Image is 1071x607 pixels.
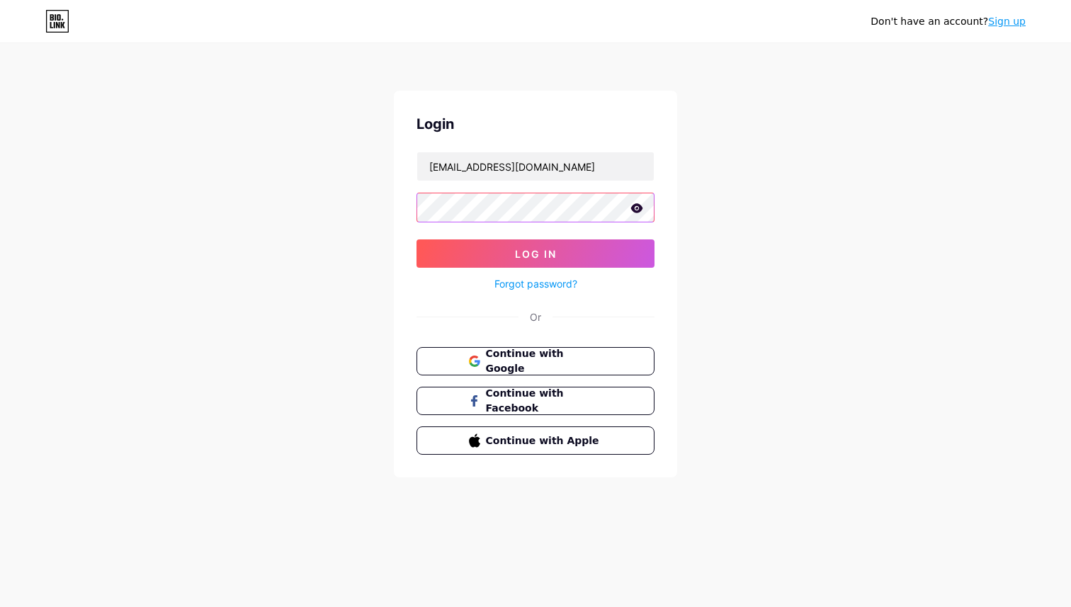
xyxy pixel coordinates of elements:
a: Forgot password? [494,276,577,291]
span: Log In [515,248,557,260]
span: Continue with Facebook [486,386,603,416]
input: Username [417,152,654,181]
button: Continue with Google [416,347,654,375]
button: Continue with Facebook [416,387,654,415]
button: Log In [416,239,654,268]
div: Login [416,113,654,135]
span: Continue with Google [486,346,603,376]
div: Don't have an account? [871,14,1026,29]
span: Continue with Apple [486,433,603,448]
a: Sign up [988,16,1026,27]
div: Or [530,310,541,324]
button: Continue with Apple [416,426,654,455]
